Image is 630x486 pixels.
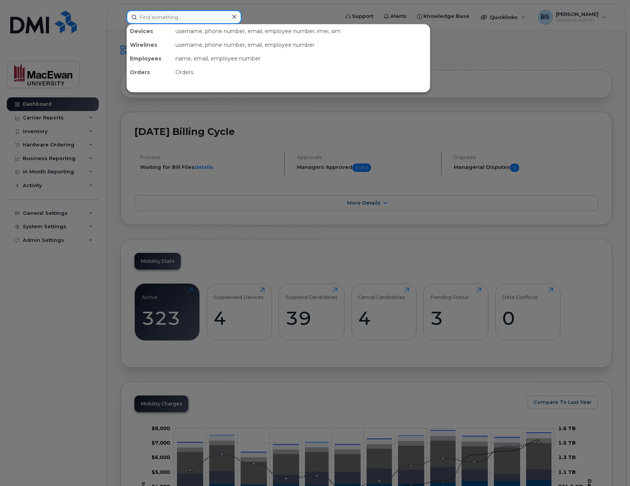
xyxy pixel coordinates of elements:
[172,65,430,79] div: Orders
[127,65,172,79] div: Orders
[127,38,172,52] div: Wirelines
[127,24,172,38] div: Devices
[172,52,430,65] div: name, email, employee number
[172,24,430,38] div: username, phone number, email, employee number, imei, sim
[172,38,430,52] div: username, phone number, email, employee number
[127,52,172,65] div: Employees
